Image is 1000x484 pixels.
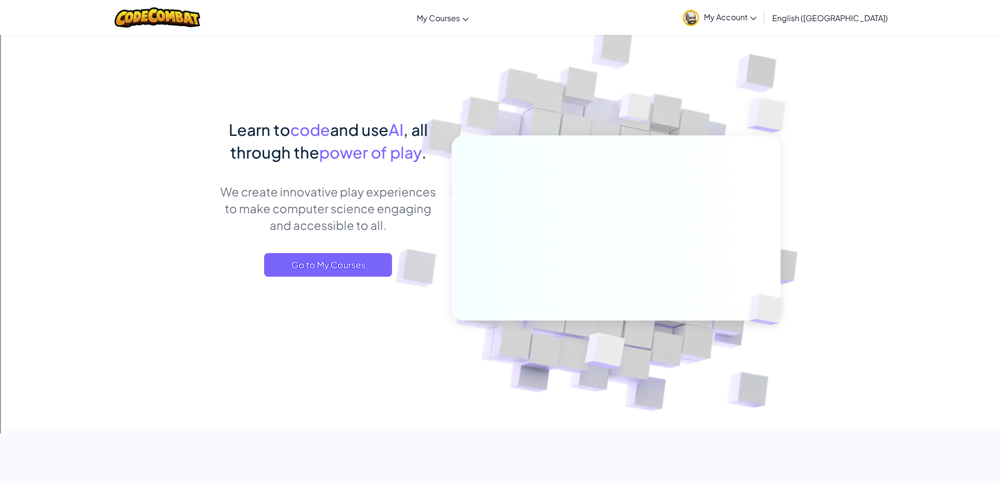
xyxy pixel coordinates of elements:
span: . [422,142,426,162]
img: Overlap cubes [728,74,813,157]
span: Learn to [229,120,290,139]
p: We create innovative play experiences to make computer science engaging and accessible to all. [220,183,437,233]
span: power of play [319,142,422,162]
a: Go to My Courses [264,253,392,277]
img: CodeCombat logo [115,7,201,28]
span: and use [330,120,389,139]
img: Overlap cubes [600,73,671,147]
img: Overlap cubes [560,312,648,393]
img: Overlap cubes [732,274,806,346]
img: avatar [683,10,699,26]
span: AI [389,120,403,139]
a: English ([GEOGRAPHIC_DATA]) [767,4,893,31]
span: English ([GEOGRAPHIC_DATA]) [772,13,888,23]
a: My Account [678,2,761,33]
span: My Account [704,12,757,22]
span: My Courses [417,13,460,23]
span: code [290,120,330,139]
a: My Courses [412,4,474,31]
